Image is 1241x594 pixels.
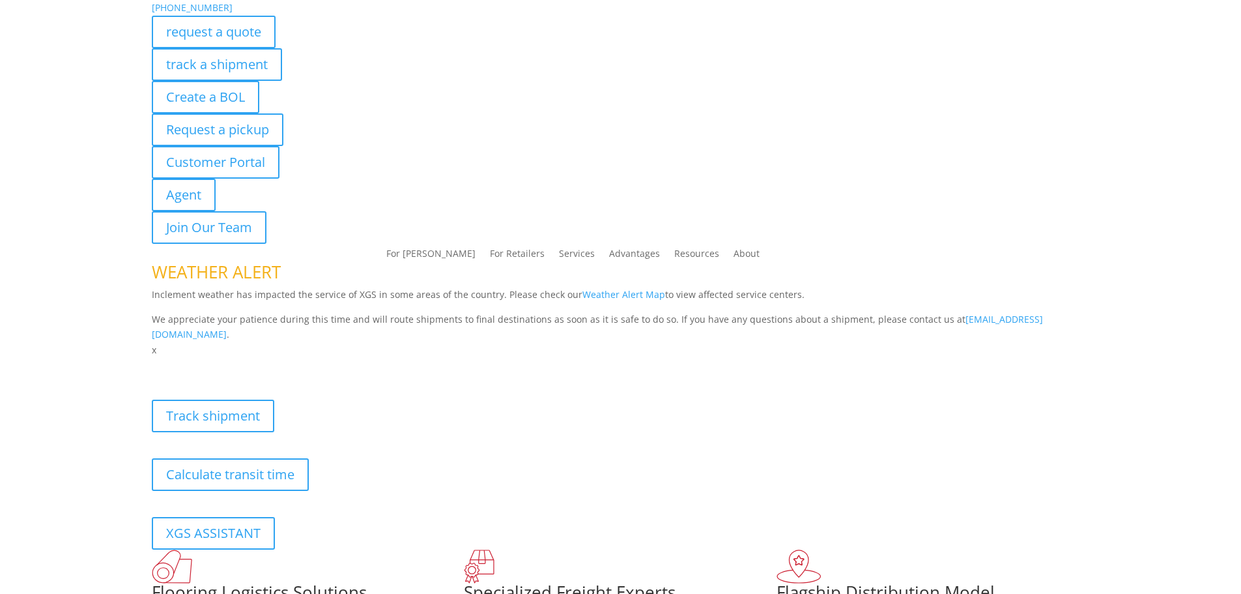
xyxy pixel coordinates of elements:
p: x [152,342,1090,358]
p: Inclement weather has impacted the service of XGS in some areas of the country. Please check our ... [152,287,1090,312]
a: For [PERSON_NAME] [386,249,476,263]
a: track a shipment [152,48,282,81]
a: Track shipment [152,400,274,432]
a: Weather Alert Map [582,288,665,301]
img: xgs-icon-total-supply-chain-intelligence-red [152,550,192,584]
a: For Retailers [490,249,545,263]
img: xgs-icon-focused-on-flooring-red [464,550,494,584]
a: Customer Portal [152,146,279,179]
img: xgs-icon-flagship-distribution-model-red [777,550,821,584]
a: [PHONE_NUMBER] [152,1,233,14]
a: request a quote [152,16,276,48]
a: Advantages [609,249,660,263]
b: Visibility, transparency, and control for your entire supply chain. [152,360,442,372]
a: XGS ASSISTANT [152,517,275,550]
p: We appreciate your patience during this time and will route shipments to final destinations as so... [152,312,1090,343]
span: WEATHER ALERT [152,260,281,284]
a: Resources [674,249,719,263]
a: Request a pickup [152,113,283,146]
a: Services [559,249,595,263]
a: Agent [152,179,216,211]
a: Join Our Team [152,211,266,244]
a: About [734,249,760,263]
a: Create a BOL [152,81,259,113]
a: Calculate transit time [152,458,309,491]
